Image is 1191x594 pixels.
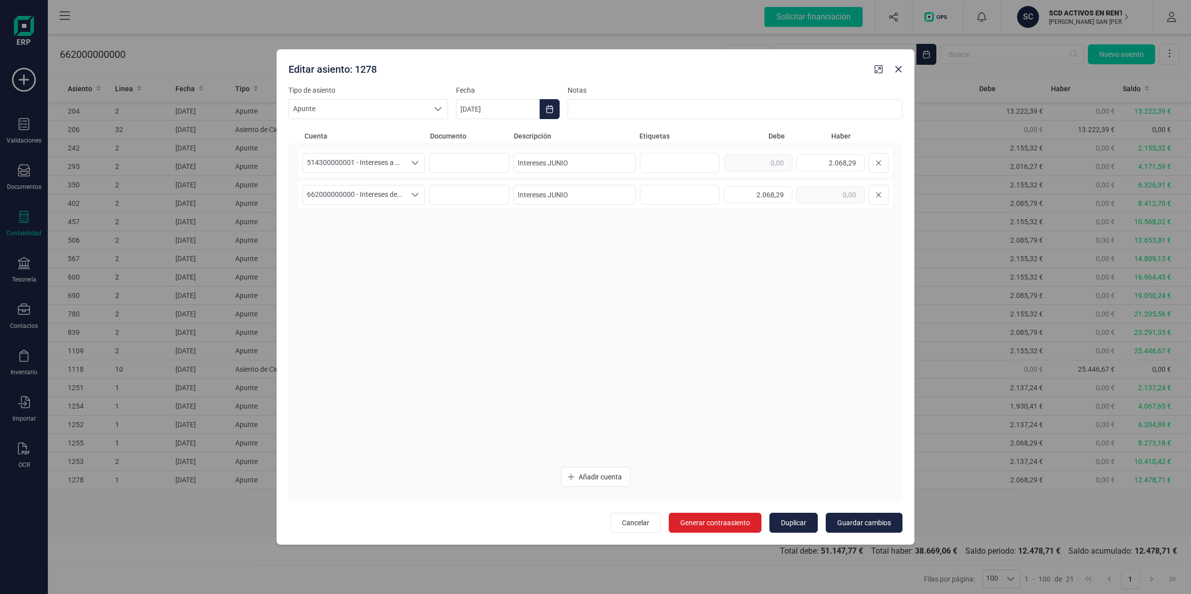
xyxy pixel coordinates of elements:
[622,518,649,528] span: Cancelar
[289,100,429,119] span: Apunte
[406,153,425,172] div: Seleccione una cuenta
[781,518,806,528] span: Duplicar
[826,513,902,533] button: Guardar cambios
[289,85,448,95] label: Tipo de asiento
[285,58,871,76] div: Editar asiento: 1278
[303,153,406,172] span: 514300000001 - Intereses a C/P de deudas, Verdolaga
[724,154,792,171] input: 0,00
[514,131,635,141] span: Descripción
[456,85,560,95] label: Fecha
[769,513,818,533] button: Duplicar
[796,154,865,171] input: 0,00
[796,186,865,203] input: 0,00
[680,518,750,528] span: Generar contraasiento
[837,518,891,528] span: Guardar cambios
[304,131,426,141] span: Cuenta
[723,131,785,141] span: Debe
[610,513,661,533] button: Cancelar
[724,186,792,203] input: 0,00
[561,467,630,487] button: Añadir cuenta
[579,472,622,482] span: Añadir cuenta
[568,85,902,95] label: Notas
[406,185,425,204] div: Seleccione una cuenta
[639,131,719,141] span: Etiquetas
[540,99,560,119] button: Choose Date
[430,131,510,141] span: Documento
[303,185,406,204] span: 662000000000 - Intereses de deudas, empresas del grupo
[669,513,761,533] button: Generar contraasiento
[789,131,851,141] span: Haber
